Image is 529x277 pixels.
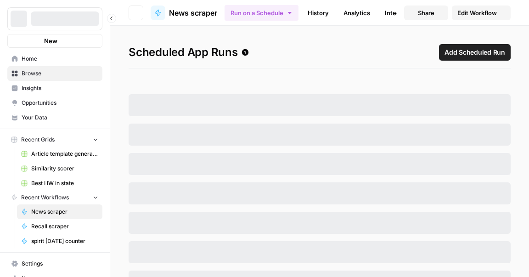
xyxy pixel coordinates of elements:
[31,164,98,173] span: Similarity scorer
[17,147,102,161] a: Article template generator
[22,113,98,122] span: Your Data
[7,81,102,96] a: Insights
[7,34,102,48] button: New
[7,66,102,81] a: Browse
[31,179,98,187] span: Best HW in state
[7,110,102,125] a: Your Data
[22,55,98,63] span: Home
[7,256,102,271] a: Settings
[31,237,98,245] span: spirit [DATE] counter
[445,48,505,57] span: Add Scheduled Run
[21,193,69,202] span: Recent Workflows
[338,6,376,20] a: Analytics
[439,44,511,61] button: Add Scheduled Run
[452,6,511,20] a: Edit Workflow
[22,260,98,268] span: Settings
[31,222,98,231] span: Recall scraper
[7,51,102,66] a: Home
[404,6,448,20] button: Share
[379,6,417,20] a: Integrate
[17,219,102,234] a: Recall scraper
[225,5,298,21] button: Run on a Schedule
[31,150,98,158] span: Article template generator
[7,96,102,110] a: Opportunities
[17,176,102,191] a: Best HW in state
[129,45,249,60] span: Scheduled App Runs
[31,208,98,216] span: News scraper
[17,234,102,249] a: spirit [DATE] counter
[302,6,334,20] a: History
[169,7,217,18] span: News scraper
[418,8,434,17] span: Share
[17,204,102,219] a: News scraper
[457,8,497,17] span: Edit Workflow
[22,84,98,92] span: Insights
[17,161,102,176] a: Similarity scorer
[7,133,102,147] button: Recent Grids
[21,136,55,144] span: Recent Grids
[44,36,57,45] span: New
[22,69,98,78] span: Browse
[7,191,102,204] button: Recent Workflows
[151,6,217,20] a: News scraper
[22,99,98,107] span: Opportunities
